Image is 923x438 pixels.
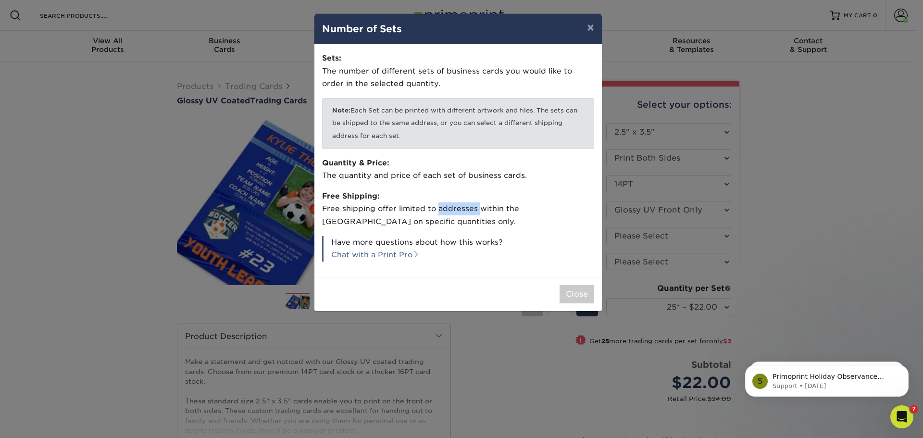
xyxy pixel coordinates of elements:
[731,345,923,412] iframe: Intercom notifications message
[322,22,594,36] h4: Number of Sets
[322,53,341,63] strong: Sets:
[322,157,594,182] p: The quantity and price of each set of business cards.
[910,405,918,413] span: 7
[322,158,389,167] strong: Quantity & Price:
[331,250,420,259] a: Chat with a Print Pro
[322,98,594,149] p: Each Set can be printed with different artwork and files. The sets can be shipped to the same add...
[322,236,594,262] p: Have more questions about how this works?
[332,107,350,114] b: Note:
[322,52,594,90] p: The number of different sets of business cards you would like to order in the selected quantity.
[560,285,594,303] button: Close
[322,190,594,228] p: Free shipping offer limited to addresses within the [GEOGRAPHIC_DATA] on specific quantities only.
[579,14,601,41] button: ×
[890,405,913,428] iframe: Intercom live chat
[322,191,380,200] strong: Free Shipping:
